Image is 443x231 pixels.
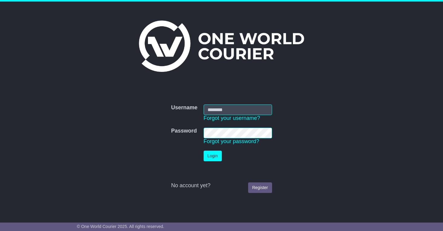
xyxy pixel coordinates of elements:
a: Forgot your username? [204,115,260,121]
a: Register [248,182,272,193]
span: © One World Courier 2025. All rights reserved. [77,224,164,229]
button: Login [204,151,222,161]
img: One World [139,21,304,72]
label: Password [171,128,197,134]
div: No account yet? [171,182,272,189]
label: Username [171,104,197,111]
a: Forgot your password? [204,138,259,144]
